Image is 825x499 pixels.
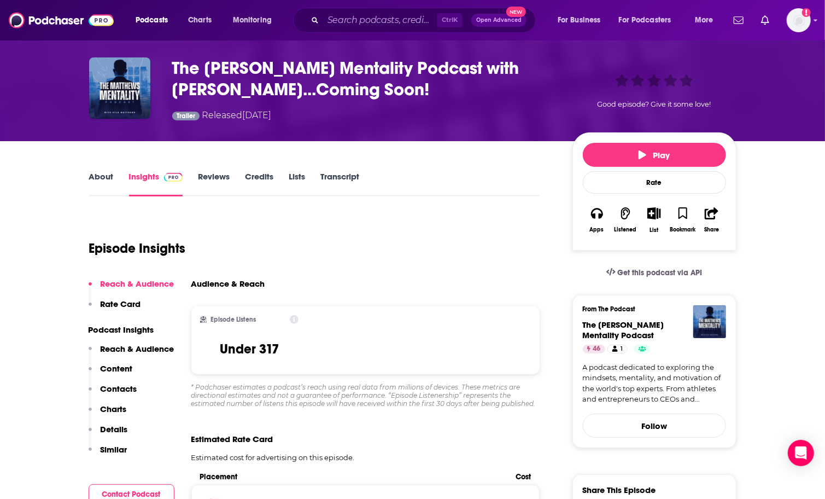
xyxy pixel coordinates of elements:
span: For Podcasters [619,13,671,28]
a: A podcast dedicated to exploring the mindsets, mentality, and motivation of the world's top exper... [583,362,726,405]
h3: From The Podcast [583,305,717,313]
button: open menu [225,11,286,29]
img: Podchaser - Follow, Share and Rate Podcasts [9,10,114,31]
h1: Episode Insights [89,240,186,257]
a: Get this podcast via API [598,259,711,286]
img: User Profile [787,8,811,32]
button: Content [89,363,133,384]
div: List [650,227,659,234]
div: Listened [615,227,637,233]
a: Lists [289,171,305,196]
button: Rate Card [89,299,141,319]
span: Estimated Rate Card [191,434,273,444]
a: InsightsPodchaser Pro [129,171,183,196]
span: 46 [593,344,601,355]
a: Transcript [320,171,359,196]
button: Show More Button [643,207,665,219]
input: Search podcasts, credits, & more... [323,11,437,29]
h3: Under 317 [220,341,279,357]
p: Reach & Audience [101,344,174,354]
div: Share [704,227,719,233]
span: Ctrl K [437,13,463,27]
a: The Matthews Mentality Podcast [583,320,664,340]
a: Credits [245,171,273,196]
p: Podcast Insights [89,324,174,335]
button: open menu [612,11,687,29]
p: Content [101,363,133,374]
span: The [PERSON_NAME] Mentality Podcast [583,320,664,340]
div: Apps [590,227,604,233]
span: 1 [621,344,623,355]
p: Reach & Audience [101,278,174,289]
span: Charts [188,13,212,28]
p: Charts [101,404,127,414]
button: Apps [583,200,611,240]
div: Released [DATE] [172,109,272,124]
span: Play [639,150,670,160]
div: Search podcasts, credits, & more... [303,8,546,33]
span: New [506,7,526,17]
button: Follow [583,414,726,438]
button: Reach & Audience [89,344,174,364]
a: About [89,171,114,196]
img: Podchaser Pro [164,173,183,182]
button: Charts [89,404,127,424]
button: Show profile menu [787,8,811,32]
img: The Matthews Mentality Podcast with Kyle Matthews...Coming Soon! [89,57,150,119]
button: Play [583,143,726,167]
button: Details [89,424,128,444]
span: Podcasts [136,13,168,28]
button: Share [697,200,725,240]
button: Contacts [89,384,137,404]
p: Contacts [101,384,137,394]
button: open menu [128,11,182,29]
img: The Matthews Mentality Podcast [693,305,726,338]
div: * Podchaser estimates a podcast’s reach using real data from millions of devices. These metrics a... [191,383,540,408]
div: Open Intercom Messenger [788,440,814,466]
a: Show notifications dropdown [757,11,774,30]
button: open menu [550,11,615,29]
button: Bookmark [669,200,697,240]
a: 1 [607,345,627,353]
button: Listened [611,200,640,240]
p: Rate Card [101,299,141,309]
a: Show notifications dropdown [729,11,748,30]
div: Rate [583,171,726,194]
svg: Add a profile image [802,8,811,17]
span: Cost [516,472,531,481]
span: Logged in as BerkMarc [787,8,811,32]
div: Show More ButtonList [640,200,668,240]
button: Similar [89,444,127,465]
span: Get this podcast via API [617,268,702,277]
button: Reach & Audience [89,278,174,299]
a: 46 [583,345,605,353]
button: open menu [687,11,727,29]
a: Charts [181,11,218,29]
p: Details [101,424,128,434]
span: Monitoring [233,13,272,28]
span: For Business [558,13,601,28]
span: Placement [200,472,507,481]
p: Estimated cost for advertising on this episode. [191,453,540,462]
h3: Share This Episode [583,485,656,495]
button: Open AdvancedNew [471,14,526,27]
h3: The Matthews Mentality Podcast with Kyle Matthews...Coming Soon! [172,57,555,100]
a: Reviews [198,171,230,196]
span: Trailer [177,113,195,119]
span: More [695,13,713,28]
p: Similar [101,444,127,455]
div: Bookmark [670,227,695,233]
h2: Episode Listens [211,316,256,323]
span: Good episode? Give it some love! [598,100,711,108]
span: Open Advanced [476,18,522,23]
h3: Audience & Reach [191,278,265,289]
